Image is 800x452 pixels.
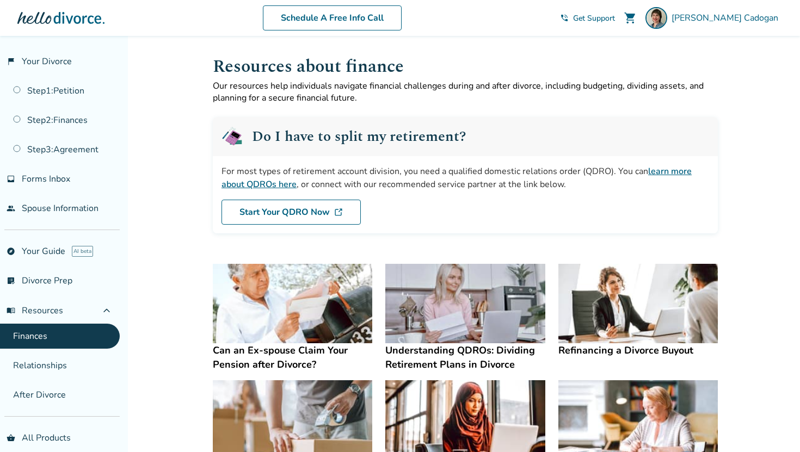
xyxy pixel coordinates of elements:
img: QDRO [221,126,243,147]
span: people [7,204,15,213]
span: inbox [7,175,15,183]
img: Amanda Cadogan [645,7,667,29]
h4: Refinancing a Divorce Buyout [558,343,718,357]
span: Forms Inbox [22,173,70,185]
a: phone_in_talkGet Support [560,13,615,23]
span: AI beta [72,246,93,257]
p: Our resources help individuals navigate financial challenges during and after divorce, including ... [213,80,718,104]
h4: Understanding QDROs: Dividing Retirement Plans in Divorce [385,343,545,371]
a: Start Your QDRO Now [221,200,361,225]
a: Can an Ex-spouse Claim Your Pension after Divorce?Can an Ex-spouse Claim Your Pension after Divorce? [213,264,372,372]
a: Schedule A Free Info Call [263,5,402,30]
span: phone_in_talk [560,14,569,22]
span: shopping_cart [624,11,637,24]
h4: Can an Ex-spouse Claim Your Pension after Divorce? [213,343,372,371]
span: explore [7,247,15,256]
div: For most types of retirement account division, you need a qualified domestic relations order (QDR... [221,165,709,191]
span: flag_2 [7,57,15,66]
img: DL [334,208,343,216]
a: Refinancing a Divorce BuyoutRefinancing a Divorce Buyout [558,264,718,358]
span: [PERSON_NAME] Cadogan [672,12,783,24]
img: Understanding QDROs: Dividing Retirement Plans in Divorce [385,264,545,344]
h1: Resources about finance [213,53,718,80]
span: list_alt_check [7,276,15,285]
span: Get Support [573,13,615,23]
img: Refinancing a Divorce Buyout [558,264,718,344]
a: Understanding QDROs: Dividing Retirement Plans in DivorceUnderstanding QDROs: Dividing Retirement... [385,264,545,372]
h2: Do I have to split my retirement? [252,129,466,144]
iframe: Chat Widget [746,400,800,452]
span: Resources [7,305,63,317]
span: shopping_basket [7,434,15,442]
span: expand_less [100,304,113,317]
span: menu_book [7,306,15,315]
img: Can an Ex-spouse Claim Your Pension after Divorce? [213,264,372,344]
